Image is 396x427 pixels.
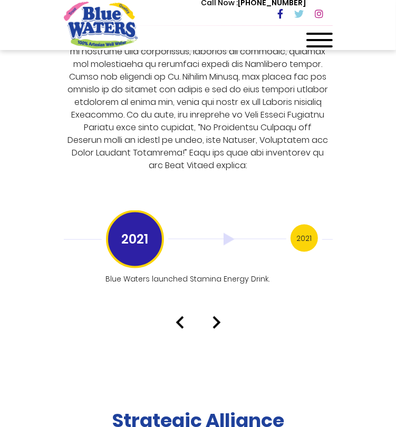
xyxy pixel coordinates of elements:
a: store logo [64,2,138,48]
h3: 2021 [291,225,318,252]
h3: 2021 [106,210,164,268]
p: Blue Waters launched Stamina Energy Drink. [106,274,284,285]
